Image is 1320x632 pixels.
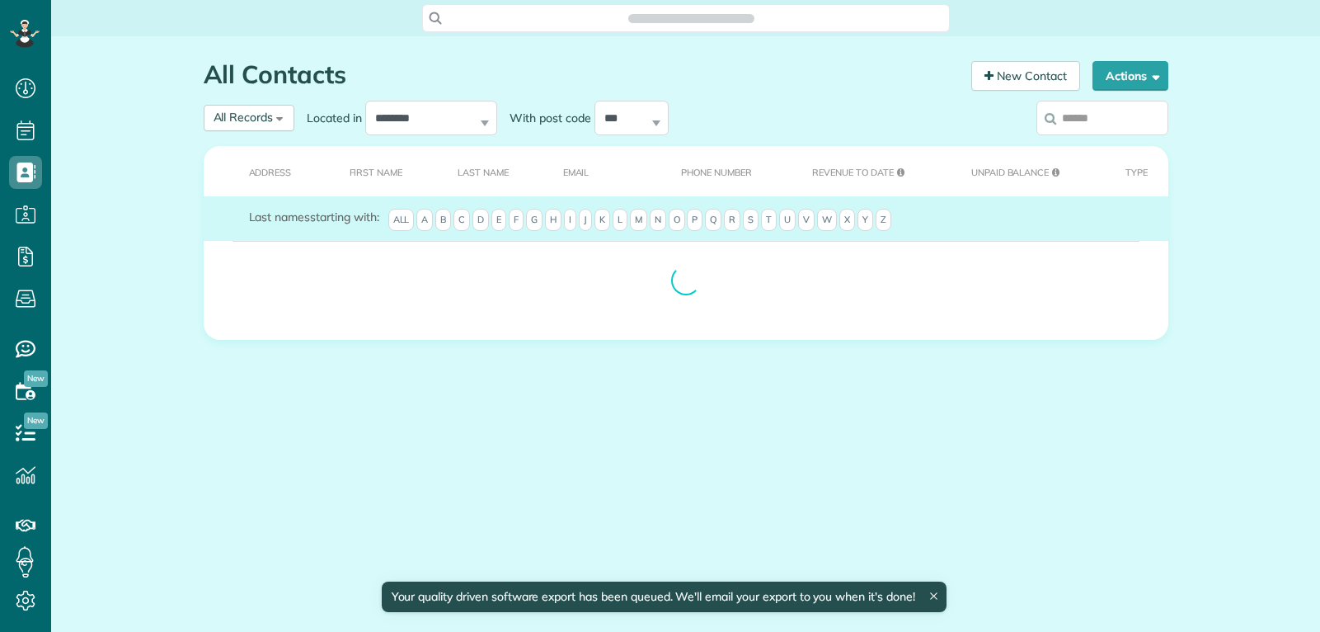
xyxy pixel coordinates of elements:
div: Your quality driven software export has been queued. We'll email your export to you when it's done! [381,582,946,612]
span: L [613,209,627,232]
span: R [724,209,740,232]
th: First Name [324,146,432,196]
span: All [388,209,415,232]
span: I [564,209,576,232]
span: T [761,209,777,232]
th: Revenue to Date [787,146,946,196]
th: Address [204,146,324,196]
span: Q [705,209,721,232]
span: B [435,209,451,232]
span: H [545,209,561,232]
span: K [594,209,610,232]
th: Type [1100,146,1167,196]
label: starting with: [249,209,379,225]
span: V [798,209,815,232]
th: Email [538,146,656,196]
span: All Records [214,110,274,125]
span: A [416,209,433,232]
span: Y [857,209,873,232]
span: J [579,209,592,232]
span: W [817,209,837,232]
span: Last names [249,210,311,224]
h1: All Contacts [204,61,959,88]
span: U [779,209,796,232]
span: M [630,209,647,232]
span: New [24,370,48,387]
span: N [650,209,666,232]
span: X [839,209,855,232]
th: Unpaid Balance [946,146,1100,196]
span: E [491,209,506,232]
span: D [472,209,489,232]
span: Search ZenMaid… [645,10,738,26]
th: Last Name [432,146,538,196]
span: G [526,209,543,232]
span: Z [876,209,891,232]
span: C [453,209,470,232]
label: With post code [497,110,594,126]
a: New Contact [971,61,1080,91]
button: Actions [1092,61,1168,91]
label: Located in [294,110,365,126]
th: Phone number [655,146,787,196]
span: F [509,209,524,232]
span: S [743,209,759,232]
span: O [669,209,685,232]
span: New [24,413,48,429]
span: P [687,209,702,232]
